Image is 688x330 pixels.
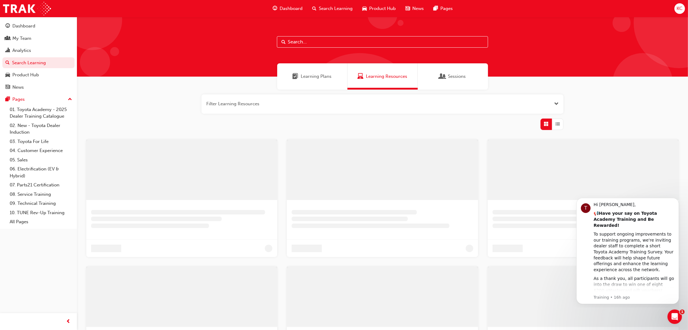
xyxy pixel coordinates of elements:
[307,2,357,15] a: search-iconSearch Learning
[12,23,35,30] div: Dashboard
[277,36,488,48] input: Search...
[66,318,71,325] span: prev-icon
[440,73,446,80] span: Sessions
[5,36,10,41] span: people-icon
[7,164,75,180] a: 06. Electrification (EV & Hybrid)
[268,2,307,15] a: guage-iconDashboard
[412,5,424,12] span: News
[448,73,466,80] span: Sessions
[7,121,75,137] a: 02. New - Toyota Dealer Induction
[12,35,31,42] div: My Team
[7,137,75,146] a: 03. Toyota For Life
[281,39,286,46] span: Search
[7,105,75,121] a: 01. Toyota Academy - 2025 Dealer Training Catalogue
[2,82,75,93] a: News
[7,155,75,165] a: 05. Sales
[3,2,51,15] img: Trak
[433,5,438,12] span: pages-icon
[405,5,410,12] span: news-icon
[674,3,685,14] button: KC
[2,45,75,56] a: Analytics
[2,94,75,105] button: Pages
[68,96,72,103] span: up-icon
[567,192,688,308] iframe: Intercom notifications message
[319,5,353,12] span: Search Learning
[7,208,75,217] a: 10. TUNE Rev-Up Training
[12,84,24,91] div: News
[357,2,401,15] a: car-iconProduct Hub
[12,71,39,78] div: Product Hub
[5,72,10,78] span: car-icon
[7,199,75,208] a: 09. Technical Training
[401,2,429,15] a: news-iconNews
[677,5,683,12] span: KC
[544,121,549,128] span: Grid
[2,57,75,68] a: Search Learning
[5,97,10,102] span: pages-icon
[2,19,75,94] button: DashboardMy TeamAnalyticsSearch LearningProduct HubNews
[5,85,10,90] span: news-icon
[362,5,367,12] span: car-icon
[429,2,458,15] a: pages-iconPages
[7,190,75,199] a: 08. Service Training
[7,217,75,227] a: All Pages
[280,5,303,12] span: Dashboard
[301,73,332,80] span: Learning Plans
[680,309,685,314] span: 1
[5,60,10,66] span: search-icon
[5,48,10,53] span: chart-icon
[347,63,418,90] a: Learning ResourcesLearning Resources
[312,5,316,12] span: search-icon
[273,5,277,12] span: guage-icon
[277,63,347,90] a: Learning PlansLearning Plans
[12,96,25,103] div: Pages
[2,69,75,81] a: Product Hub
[293,73,299,80] span: Learning Plans
[357,73,363,80] span: Learning Resources
[2,21,75,32] a: Dashboard
[12,47,31,54] div: Analytics
[667,309,682,324] iframe: Intercom live chat
[418,63,488,90] a: SessionsSessions
[556,121,560,128] span: List
[7,146,75,155] a: 04. Customer Experience
[7,180,75,190] a: 07. Parts21 Certification
[440,5,453,12] span: Pages
[2,33,75,44] a: My Team
[366,73,407,80] span: Learning Resources
[554,100,559,107] button: Open the filter
[5,24,10,29] span: guage-icon
[369,5,396,12] span: Product Hub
